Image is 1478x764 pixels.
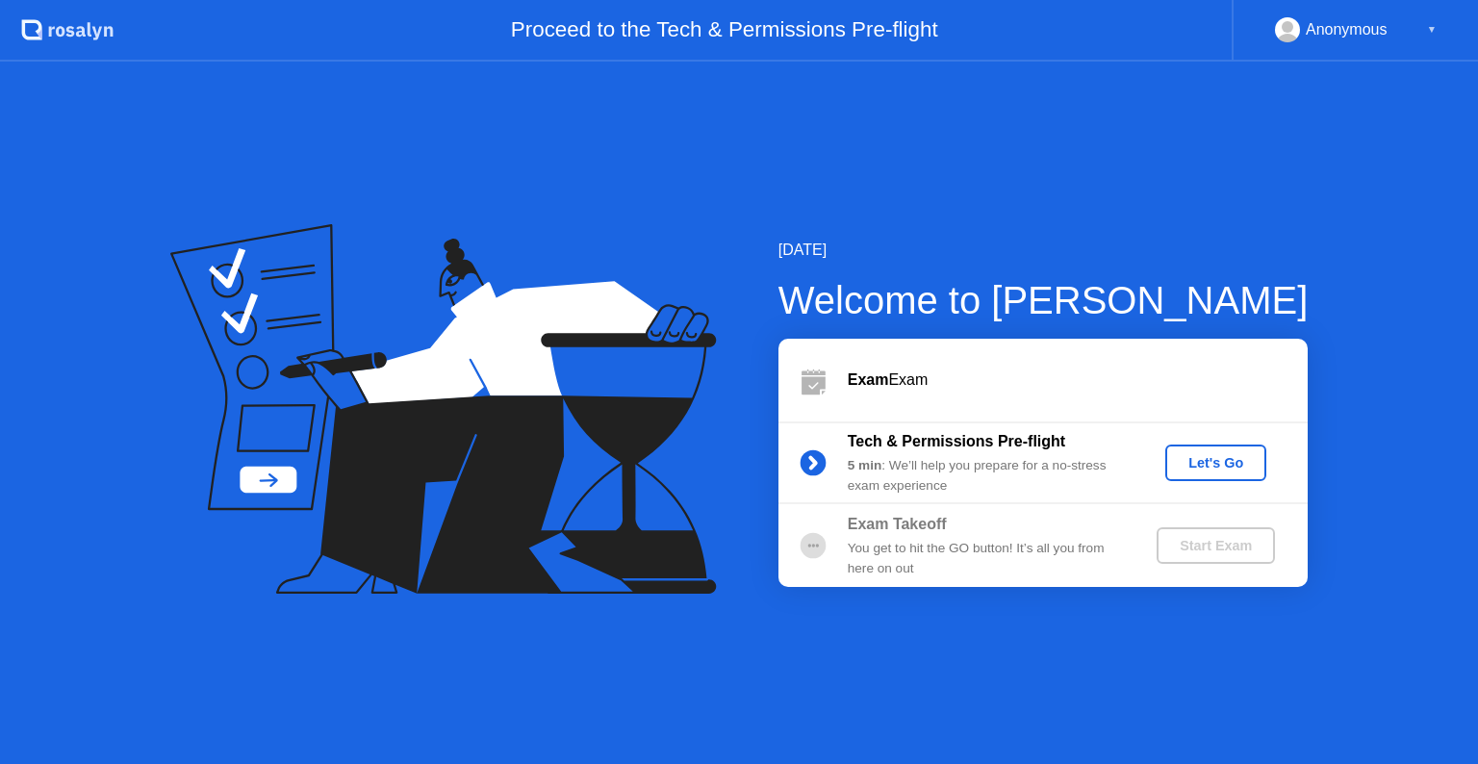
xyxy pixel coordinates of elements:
[848,456,1125,496] div: : We’ll help you prepare for a no-stress exam experience
[1173,455,1259,471] div: Let's Go
[1157,527,1275,564] button: Start Exam
[848,539,1125,578] div: You get to hit the GO button! It’s all you from here on out
[1164,538,1267,553] div: Start Exam
[1306,17,1388,42] div: Anonymous
[778,271,1309,329] div: Welcome to [PERSON_NAME]
[1427,17,1437,42] div: ▼
[848,516,947,532] b: Exam Takeoff
[1165,445,1266,481] button: Let's Go
[778,239,1309,262] div: [DATE]
[848,433,1065,449] b: Tech & Permissions Pre-flight
[848,458,882,472] b: 5 min
[848,369,1308,392] div: Exam
[848,371,889,388] b: Exam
